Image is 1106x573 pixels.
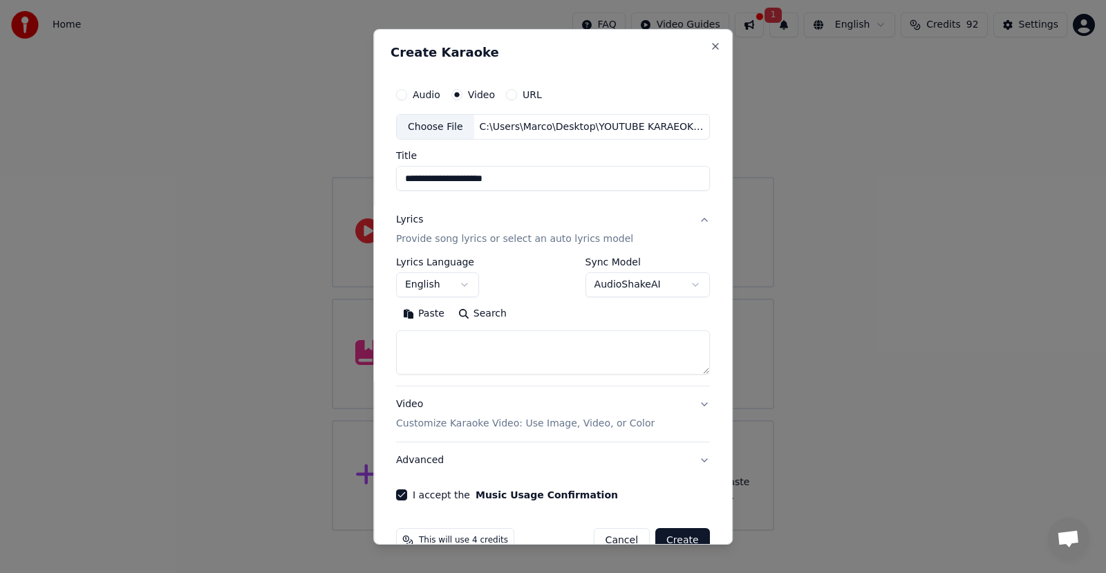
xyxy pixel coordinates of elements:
button: VideoCustomize Karaoke Video: Use Image, Video, or Color [396,386,710,442]
h2: Create Karaoke [391,46,715,58]
button: Create [655,528,710,553]
button: Advanced [396,442,710,478]
button: Search [451,303,514,325]
p: Provide song lyrics or select an auto lyrics model [396,232,633,246]
button: Cancel [594,528,650,553]
p: Customize Karaoke Video: Use Image, Video, or Color [396,417,655,431]
div: Choose File [397,114,474,139]
div: Lyrics [396,213,423,227]
button: Paste [396,303,451,325]
div: C:\Users\Marco\Desktop\YOUTUBE KARAEOKE FILES\Un vieillard solitaire.mp4 [474,120,709,133]
label: Title [396,151,710,160]
div: LyricsProvide song lyrics or select an auto lyrics model [396,257,710,386]
label: Audio [413,89,440,99]
span: This will use 4 credits [419,535,508,546]
label: Sync Model [585,257,710,267]
label: I accept the [413,490,618,500]
button: I accept the [476,490,618,500]
button: LyricsProvide song lyrics or select an auto lyrics model [396,202,710,257]
label: Lyrics Language [396,257,479,267]
div: Video [396,397,655,431]
label: URL [523,89,542,99]
label: Video [468,89,495,99]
